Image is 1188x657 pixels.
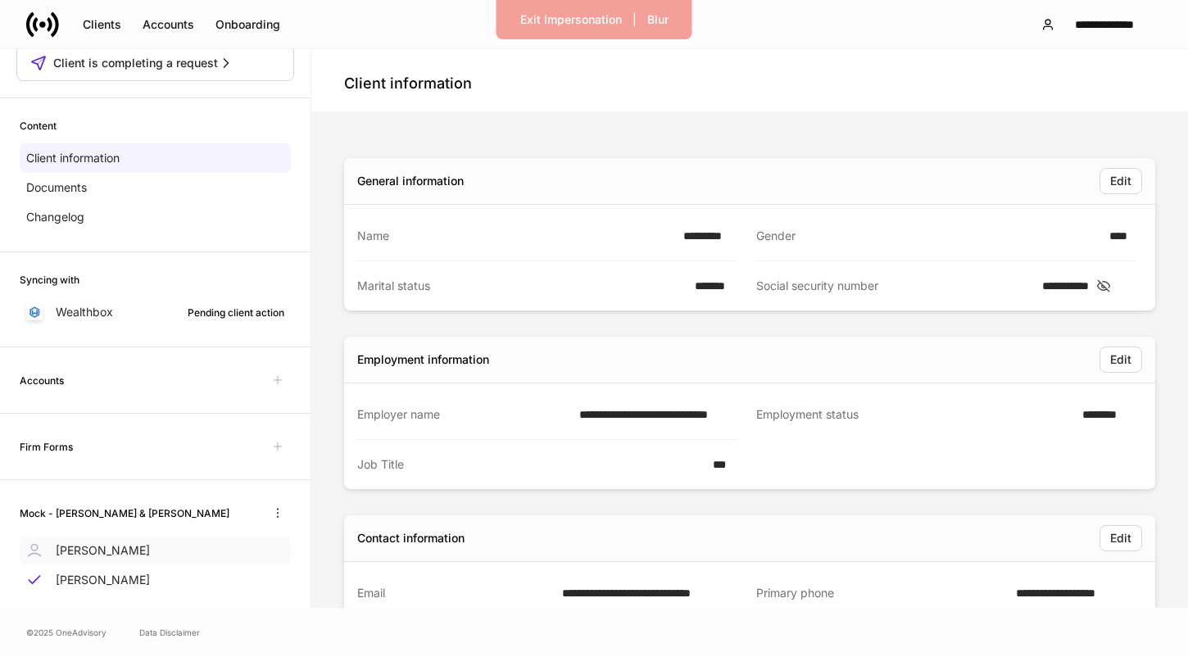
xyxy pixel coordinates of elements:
h6: Mock - [PERSON_NAME] & [PERSON_NAME] [20,505,229,521]
button: Exit Impersonation [510,7,633,33]
h6: Firm Forms [20,439,73,455]
p: Wealthbox [56,304,113,320]
span: Client is completing a request [53,55,218,71]
div: Accounts [143,16,194,33]
h6: Syncing with [20,272,79,288]
button: Edit [1100,525,1142,551]
a: WealthboxPending client action [20,297,291,327]
div: Onboarding [215,16,280,33]
a: [PERSON_NAME] [20,565,291,595]
div: Pending client action [188,305,284,320]
div: Employment status [756,406,1072,424]
a: Changelog [20,202,291,232]
div: Employment information [357,351,489,368]
div: Social security number [756,278,1032,294]
a: Data Disclaimer [139,626,200,639]
div: Contact information [357,530,465,546]
div: Job Title [357,456,703,473]
button: Clients [72,11,132,38]
div: Exit Impersonation [520,11,622,28]
span: Unavailable with outstanding requests for information [265,433,291,460]
span: © 2025 OneAdvisory [26,626,107,639]
div: General information [357,173,464,189]
a: Documents [20,173,291,202]
a: Client information [20,143,291,173]
a: [PERSON_NAME] [20,536,291,565]
div: Employer name [357,406,569,423]
p: Documents [26,179,87,196]
div: Edit [1110,530,1131,546]
button: Onboarding [205,11,291,38]
div: Edit [1110,351,1131,368]
p: Changelog [26,209,84,225]
div: Clients [83,16,121,33]
p: [PERSON_NAME] [56,572,150,588]
div: Name [357,228,673,244]
h6: Accounts [20,373,64,388]
button: Edit [1100,168,1142,194]
p: [PERSON_NAME] [56,542,150,559]
span: Unavailable with outstanding requests for information [265,367,291,393]
div: Edit [1110,173,1131,189]
div: Gender [756,228,1100,244]
h6: Content [20,118,57,134]
div: Email [357,585,552,601]
button: Accounts [132,11,205,38]
h4: Client information [344,74,472,93]
div: Primary phone [756,585,1006,602]
button: Blur [637,7,679,33]
p: Client information [26,150,120,166]
button: Client is completing a request [16,45,294,81]
div: Marital status [357,278,685,294]
div: Blur [647,11,669,28]
button: Edit [1100,347,1142,373]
